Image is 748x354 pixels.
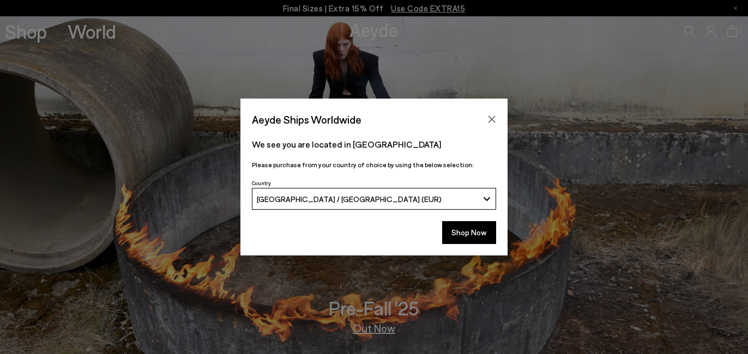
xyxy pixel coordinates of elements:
[252,160,496,170] p: Please purchase from your country of choice by using the below selection:
[252,110,361,129] span: Aeyde Ships Worldwide
[442,221,496,244] button: Shop Now
[252,180,271,186] span: Country
[252,138,496,151] p: We see you are located in [GEOGRAPHIC_DATA]
[484,111,500,127] button: Close
[257,194,442,204] span: [GEOGRAPHIC_DATA] / [GEOGRAPHIC_DATA] (EUR)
